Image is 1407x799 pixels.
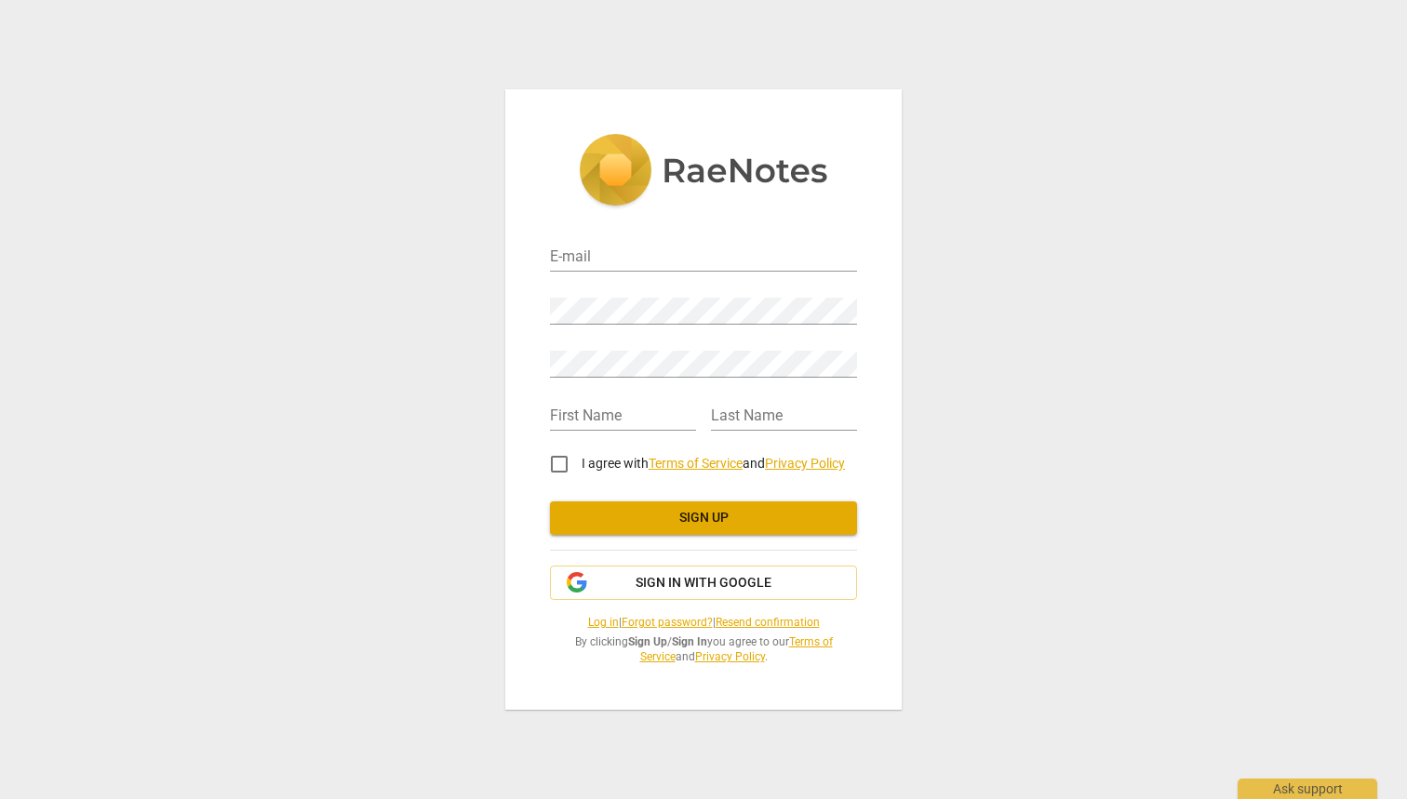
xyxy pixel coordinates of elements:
span: I agree with and [582,456,845,471]
a: Resend confirmation [716,616,820,629]
a: Forgot password? [622,616,713,629]
button: Sign up [550,501,857,535]
span: | | [550,615,857,631]
span: By clicking / you agree to our and . [550,634,857,665]
a: Privacy Policy [765,456,845,471]
a: Log in [588,616,619,629]
a: Privacy Policy [695,650,765,663]
b: Sign Up [628,635,667,648]
img: 5ac2273c67554f335776073100b6d88f.svg [579,134,828,210]
button: Sign in with Google [550,566,857,601]
a: Terms of Service [640,635,833,664]
div: Ask support [1238,779,1377,799]
span: Sign in with Google [636,574,771,593]
a: Terms of Service [649,456,743,471]
span: Sign up [565,509,842,527]
b: Sign In [672,635,707,648]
